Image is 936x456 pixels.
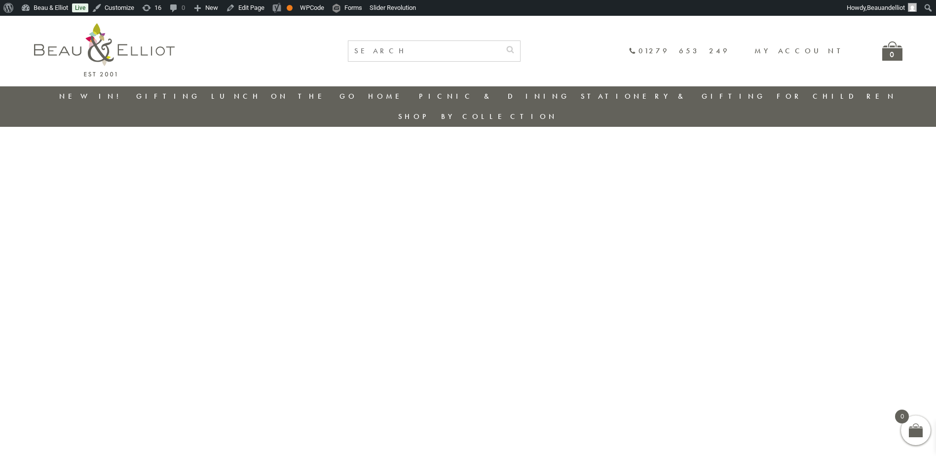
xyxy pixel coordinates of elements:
[211,91,357,101] a: Lunch On The Go
[348,41,500,61] input: SEARCH
[882,41,902,61] a: 0
[370,4,416,11] span: Slider Revolution
[34,23,175,76] img: logo
[287,5,293,11] div: OK
[398,112,558,121] a: Shop by collection
[629,47,730,55] a: 01279 653 249
[777,91,897,101] a: For Children
[368,91,408,101] a: Home
[59,91,125,101] a: New in!
[136,91,200,101] a: Gifting
[895,410,909,423] span: 0
[754,46,848,56] a: My account
[581,91,766,101] a: Stationery & Gifting
[72,3,88,12] a: Live
[419,91,570,101] a: Picnic & Dining
[867,4,905,11] span: Beauandelliot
